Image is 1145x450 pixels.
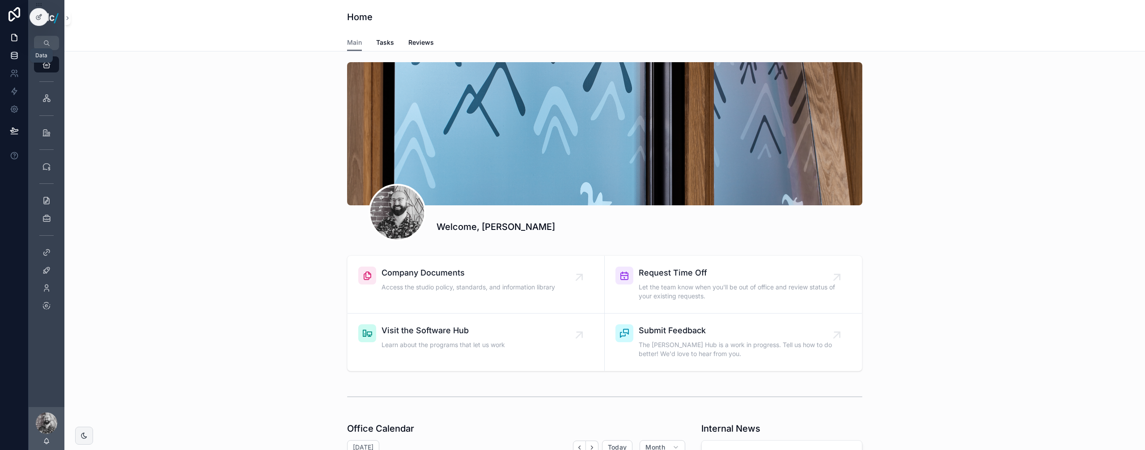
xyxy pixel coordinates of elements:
a: Submit FeedbackThe [PERSON_NAME] Hub is a work in progress. Tell us how to do better! We'd love t... [605,314,862,371]
h1: Home [347,11,373,23]
h1: Office Calendar [347,422,414,435]
div: scrollable content [29,50,64,326]
span: Reviews [408,38,434,47]
span: Main [347,38,362,47]
span: Learn about the programs that let us work [382,340,505,349]
a: Company DocumentsAccess the studio policy, standards, and information library [348,256,605,314]
span: Tasks [376,38,394,47]
span: Company Documents [382,267,555,279]
h1: Internal News [701,422,760,435]
span: The [PERSON_NAME] Hub is a work in progress. Tell us how to do better! We'd love to hear from you. [639,340,837,358]
a: Visit the Software HubLearn about the programs that let us work [348,314,605,371]
h1: Welcome, [PERSON_NAME] [437,221,555,233]
a: Tasks [376,34,394,52]
div: Data [35,52,47,59]
a: Reviews [408,34,434,52]
span: Let the team know when you'll be out of office and review status of your existing requests. [639,283,837,301]
span: Access the studio policy, standards, and information library [382,283,555,292]
a: Main [347,34,362,51]
span: Request Time Off [639,267,837,279]
span: Submit Feedback [639,324,837,337]
a: Request Time OffLet the team know when you'll be out of office and review status of your existing... [605,256,862,314]
span: Visit the Software Hub [382,324,505,337]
